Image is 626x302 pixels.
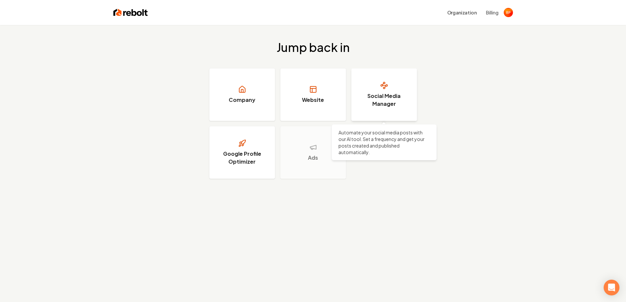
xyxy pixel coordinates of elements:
h2: Jump back in [277,41,350,54]
h3: Google Profile Optimizer [218,150,267,166]
p: Automate your social media posts with our AI tool. Set a frequency and get your posts created and... [338,129,430,155]
h3: Company [229,96,255,104]
h3: Social Media Manager [359,92,409,108]
img: Bailey Paraspolo [504,8,513,17]
button: Organization [443,7,481,18]
img: Rebolt Logo [113,8,148,17]
h3: Ads [308,154,318,162]
button: Billing [486,9,498,16]
a: Website [280,68,346,121]
button: Open user button [504,8,513,17]
h3: Website [302,96,324,104]
div: Open Intercom Messenger [604,280,619,295]
a: Company [209,68,275,121]
a: Google Profile Optimizer [209,126,275,179]
a: Social Media Manager [351,68,417,121]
